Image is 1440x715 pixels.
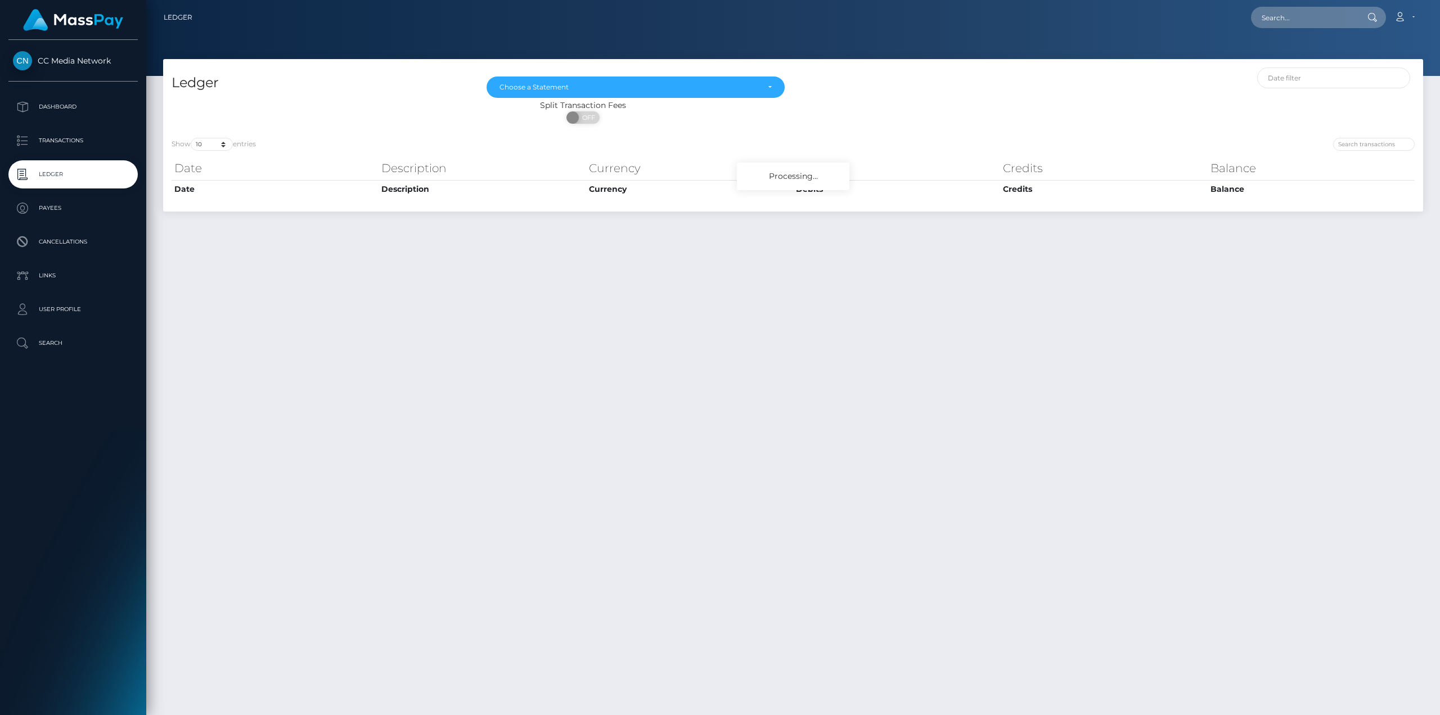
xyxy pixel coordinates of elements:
[1333,138,1415,151] input: Search transactions
[163,100,1003,111] div: Split Transaction Fees
[793,180,1000,198] th: Debits
[13,335,133,352] p: Search
[487,77,785,98] button: Choose a Statement
[379,157,586,179] th: Description
[1000,180,1207,198] th: Credits
[13,233,133,250] p: Cancellations
[8,127,138,155] a: Transactions
[1208,157,1415,179] th: Balance
[737,163,849,190] div: Processing...
[172,73,470,93] h4: Ledger
[8,228,138,256] a: Cancellations
[8,295,138,323] a: User Profile
[13,132,133,149] p: Transactions
[1251,7,1357,28] input: Search...
[379,180,586,198] th: Description
[8,329,138,357] a: Search
[172,180,379,198] th: Date
[23,9,123,31] img: MassPay Logo
[13,51,32,70] img: CC Media Network
[8,93,138,121] a: Dashboard
[8,56,138,66] span: CC Media Network
[191,138,233,151] select: Showentries
[499,83,759,92] div: Choose a Statement
[793,157,1000,179] th: Debits
[13,166,133,183] p: Ledger
[573,111,601,124] span: OFF
[586,157,793,179] th: Currency
[8,160,138,188] a: Ledger
[13,200,133,217] p: Payees
[13,267,133,284] p: Links
[8,262,138,290] a: Links
[13,98,133,115] p: Dashboard
[586,180,793,198] th: Currency
[8,194,138,222] a: Payees
[172,157,379,179] th: Date
[1208,180,1415,198] th: Balance
[164,6,192,29] a: Ledger
[1000,157,1207,179] th: Credits
[172,138,256,151] label: Show entries
[1257,68,1411,88] input: Date filter
[13,301,133,318] p: User Profile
